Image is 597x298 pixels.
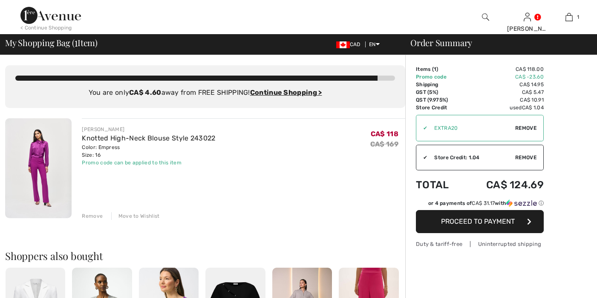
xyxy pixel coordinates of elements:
[416,104,462,111] td: Store Credit
[507,24,548,33] div: [PERSON_NAME]
[129,88,161,96] strong: CA$ 4.60
[515,154,536,161] span: Remove
[462,88,544,96] td: CA$ 5.47
[524,12,531,22] img: My Info
[462,65,544,73] td: CA$ 118.00
[15,88,395,98] div: You are only away from FREE SHIPPING!
[427,154,515,161] div: Store Credit: 1.04
[5,118,72,218] img: Knotted High-Neck Blouse Style 243022
[416,65,462,73] td: Items ( )
[462,170,544,199] td: CA$ 124.69
[400,38,592,47] div: Order Summary
[416,124,427,132] div: ✔
[506,199,537,207] img: Sezzle
[462,96,544,104] td: CA$ 10.91
[5,38,98,47] span: My Shopping Bag ( Item)
[369,41,380,47] span: EN
[75,36,78,47] span: 1
[5,251,405,261] h2: Shoppers also bought
[577,13,579,21] span: 1
[20,24,72,32] div: < Continue Shopping
[524,13,531,21] a: Sign In
[82,212,103,220] div: Remove
[82,159,215,167] div: Promo code can be applied to this item
[416,240,544,248] div: Duty & tariff-free | Uninterrupted shipping
[441,217,515,225] span: Proceed to Payment
[250,88,322,96] a: Continue Shopping >
[82,143,215,159] div: Color: Empress Size: 16
[522,105,544,111] span: CA$ 1.04
[515,124,536,132] span: Remove
[111,212,160,220] div: Move to Wishlist
[428,199,544,207] div: or 4 payments of with
[416,88,462,96] td: GST (5%)
[549,12,590,22] a: 1
[20,7,81,24] img: 1ère Avenue
[336,41,350,48] img: Canadian Dollar
[82,126,215,133] div: [PERSON_NAME]
[416,81,462,88] td: Shipping
[416,199,544,210] div: or 4 payments ofCA$ 31.17withSezzle Click to learn more about Sezzle
[462,104,544,111] td: used
[416,210,544,233] button: Proceed to Payment
[472,200,495,206] span: CA$ 31.17
[427,115,515,141] input: Promo code
[416,96,462,104] td: QST (9.975%)
[370,140,398,148] s: CA$ 169
[371,130,398,138] span: CA$ 118
[565,12,573,22] img: My Bag
[416,170,462,199] td: Total
[462,81,544,88] td: CA$ 14.95
[482,12,489,22] img: search the website
[82,134,215,142] a: Knotted High-Neck Blouse Style 243022
[462,73,544,81] td: CA$ -23.60
[434,66,436,72] span: 1
[416,154,427,161] div: ✔
[336,41,364,47] span: CAD
[416,73,462,81] td: Promo code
